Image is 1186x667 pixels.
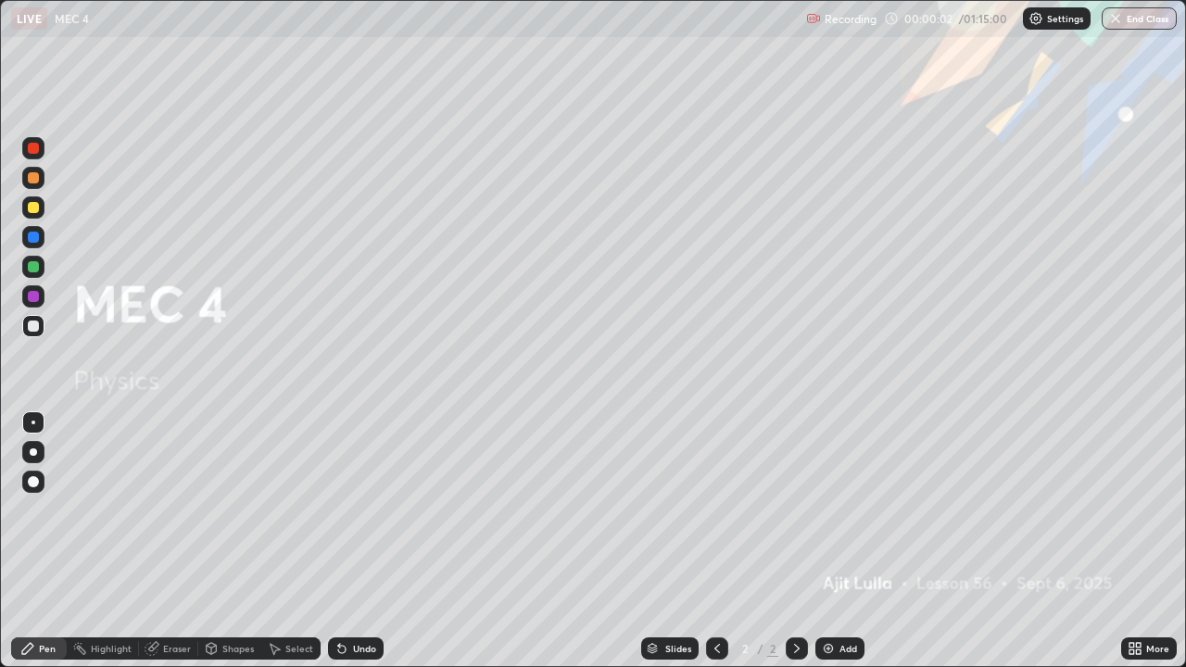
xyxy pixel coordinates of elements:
div: More [1146,644,1169,653]
img: recording.375f2c34.svg [806,11,821,26]
div: 2 [736,643,754,654]
img: add-slide-button [821,641,836,656]
div: Eraser [163,644,191,653]
p: Settings [1047,14,1083,23]
button: End Class [1102,7,1177,30]
div: Shapes [222,644,254,653]
div: / [758,643,763,654]
div: Highlight [91,644,132,653]
div: Slides [665,644,691,653]
div: 2 [767,640,778,657]
img: class-settings-icons [1028,11,1043,26]
p: MEC 4 [55,11,89,26]
div: Pen [39,644,56,653]
div: Select [285,644,313,653]
div: Add [839,644,857,653]
img: end-class-cross [1108,11,1123,26]
div: Undo [353,644,376,653]
p: LIVE [17,11,42,26]
p: Recording [825,12,877,26]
